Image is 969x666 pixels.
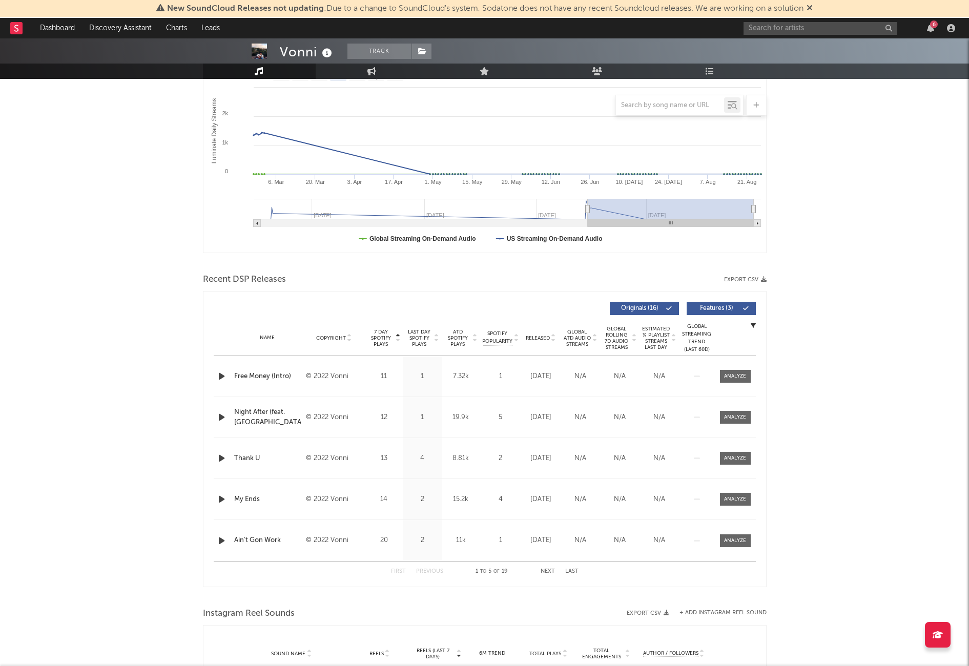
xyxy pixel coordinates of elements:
[642,412,676,423] div: N/A
[724,277,767,283] button: Export CSV
[563,412,597,423] div: N/A
[167,5,324,13] span: New SoundCloud Releases not updating
[737,179,756,185] text: 21. Aug
[210,98,217,163] text: Luminate Daily Streams
[234,535,301,546] a: Ain’t Gon Work
[655,179,682,185] text: 24. [DATE]
[524,535,558,546] div: [DATE]
[524,412,558,423] div: [DATE]
[406,412,439,423] div: 1
[483,371,519,382] div: 1
[234,494,301,505] a: My Ends
[693,305,740,311] span: Features ( 3 )
[565,569,579,574] button: Last
[480,569,486,574] span: to
[406,494,439,505] div: 2
[524,371,558,382] div: [DATE]
[367,453,401,464] div: 13
[642,371,676,382] div: N/A
[271,651,305,657] span: Sound Name
[367,494,401,505] div: 14
[610,302,679,315] button: Originals(16)
[424,179,442,185] text: 1. May
[406,371,439,382] div: 1
[579,648,624,660] span: Total Engagements
[306,534,362,547] div: © 2022 Vonni
[406,453,439,464] div: 4
[347,44,411,59] button: Track
[234,407,301,427] a: Night After (feat. [GEOGRAPHIC_DATA])
[603,494,637,505] div: N/A
[369,235,476,242] text: Global Streaming On-Demand Audio
[563,371,597,382] div: N/A
[444,535,478,546] div: 11k
[687,302,756,315] button: Features(3)
[642,494,676,505] div: N/A
[406,329,433,347] span: Last Day Spotify Plays
[616,305,664,311] span: Originals ( 16 )
[462,179,483,185] text: 15. May
[444,412,478,423] div: 19.9k
[464,566,520,578] div: 1 5 19
[234,371,301,382] a: Free Money (Intro)
[316,335,346,341] span: Copyright
[444,453,478,464] div: 8.81k
[627,610,669,616] button: Export CSV
[306,370,362,383] div: © 2022 Vonni
[524,453,558,464] div: [DATE]
[669,610,767,616] div: + Add Instagram Reel Sound
[369,651,384,657] span: Reels
[416,569,443,574] button: Previous
[306,411,362,424] div: © 2022 Vonni
[682,323,712,353] div: Global Streaming Trend (Last 60D)
[501,179,522,185] text: 29. May
[603,412,637,423] div: N/A
[268,179,284,185] text: 6. Mar
[616,101,724,110] input: Search by song name or URL
[541,569,555,574] button: Next
[406,535,439,546] div: 2
[699,179,715,185] text: 7. Aug
[482,330,512,345] span: Spotify Popularity
[33,18,82,38] a: Dashboard
[563,535,597,546] div: N/A
[444,329,471,347] span: ATD Spotify Plays
[506,235,602,242] text: US Streaming On-Demand Audio
[524,494,558,505] div: [DATE]
[305,179,325,185] text: 20. Mar
[526,335,550,341] span: Released
[483,453,519,464] div: 2
[493,569,500,574] span: of
[679,610,767,616] button: + Add Instagram Reel Sound
[603,535,637,546] div: N/A
[306,493,362,506] div: © 2022 Vonni
[529,651,561,657] span: Total Plays
[483,494,519,505] div: 4
[642,453,676,464] div: N/A
[563,329,591,347] span: Global ATD Audio Streams
[563,494,597,505] div: N/A
[224,168,228,174] text: 0
[483,535,519,546] div: 1
[367,371,401,382] div: 11
[541,179,560,185] text: 12. Jun
[444,371,478,382] div: 7.32k
[927,24,934,32] button: 6
[444,494,478,505] div: 15.2k
[930,20,938,28] div: 6
[483,412,519,423] div: 5
[807,5,813,13] span: Dismiss
[234,334,301,342] div: Name
[643,650,698,657] span: Author / Followers
[234,453,301,464] a: Thank U
[167,5,803,13] span: : Due to a change to SoundCloud's system, Sodatone does not have any recent Soundcloud releases. ...
[367,412,401,423] div: 12
[306,452,362,465] div: © 2022 Vonni
[203,48,766,253] svg: Luminate Daily Consumption
[603,453,637,464] div: N/A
